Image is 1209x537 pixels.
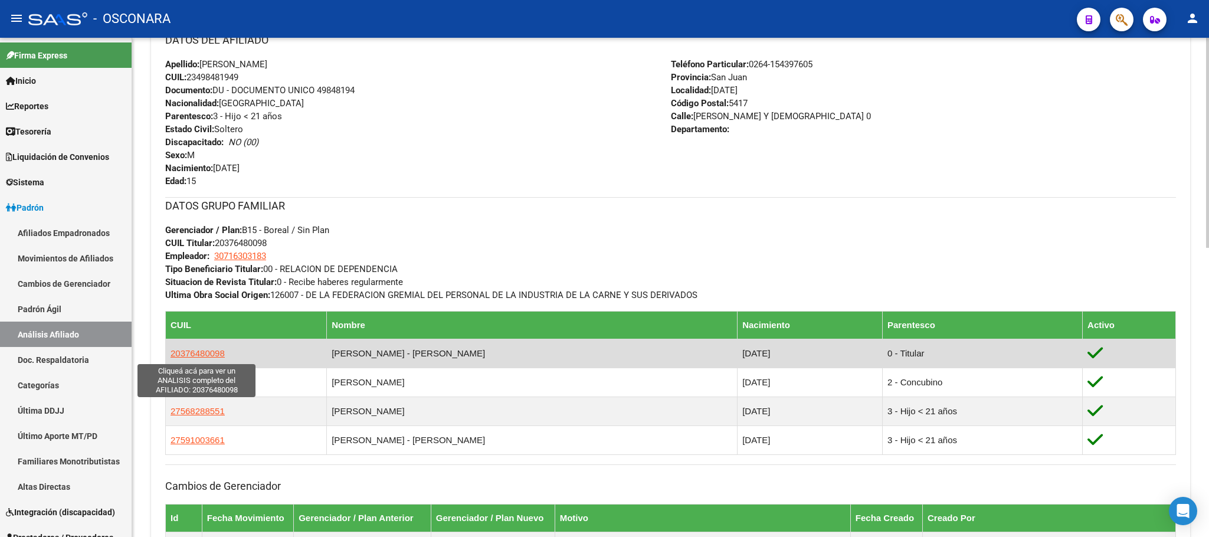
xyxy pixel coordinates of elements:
[165,290,270,300] strong: Ultima Obra Social Origen:
[165,264,263,274] strong: Tipo Beneficiario Titular:
[165,137,224,148] strong: Discapacitado:
[165,59,267,70] span: [PERSON_NAME]
[327,368,738,397] td: [PERSON_NAME]
[327,311,738,339] th: Nombre
[165,277,403,287] span: 0 - Recibe haberes regularmente
[9,11,24,25] mat-icon: menu
[6,201,44,214] span: Padrón
[165,72,186,83] strong: CUIL:
[214,251,266,261] span: 30716303183
[165,163,213,173] strong: Nacimiento:
[165,85,355,96] span: DU - DOCUMENTO UNICO 49848194
[671,111,693,122] strong: Calle:
[165,290,697,300] span: 126007 - DE LA FEDERACION GREMIAL DEL PERSONAL DE LA INDUSTRIA DE LA CARNE Y SUS DERIVADOS
[738,311,883,339] th: Nacimiento
[165,478,1176,495] h3: Cambios de Gerenciador
[165,251,209,261] strong: Empleador:
[294,504,431,532] th: Gerenciador / Plan Anterior
[165,225,329,235] span: B15 - Boreal / Sin Plan
[165,150,195,161] span: M
[6,74,36,87] span: Inicio
[93,6,171,32] span: - OSCONARA
[6,100,48,113] span: Reportes
[671,124,729,135] strong: Departamento:
[166,311,327,339] th: CUIL
[671,59,812,70] span: 0264-154397605
[171,348,225,358] span: 20376480098
[671,111,871,122] span: [PERSON_NAME] Y [DEMOGRAPHIC_DATA] 0
[202,504,293,532] th: Fecha Movimiento
[671,85,711,96] strong: Localidad:
[738,425,883,454] td: [DATE]
[738,397,883,425] td: [DATE]
[882,425,1082,454] td: 3 - Hijo < 21 años
[671,98,748,109] span: 5417
[738,339,883,368] td: [DATE]
[923,504,1176,532] th: Creado Por
[1083,311,1176,339] th: Activo
[671,98,729,109] strong: Código Postal:
[171,406,225,416] span: 27568288551
[671,72,711,83] strong: Provincia:
[671,85,738,96] span: [DATE]
[171,435,225,445] span: 27591003661
[165,98,219,109] strong: Nacionalidad:
[165,59,199,70] strong: Apellido:
[738,368,883,397] td: [DATE]
[165,150,187,161] strong: Sexo:
[6,49,67,62] span: Firma Express
[1169,497,1197,525] div: Open Intercom Messenger
[671,59,749,70] strong: Teléfono Particular:
[165,124,243,135] span: Soltero
[165,111,213,122] strong: Parentesco:
[165,85,212,96] strong: Documento:
[327,339,738,368] td: [PERSON_NAME] - [PERSON_NAME]
[671,72,747,83] span: San Juan
[6,125,51,138] span: Tesorería
[165,198,1176,214] h3: DATOS GRUPO FAMILIAR
[165,32,1176,48] h3: DATOS DEL AFILIADO
[228,137,258,148] i: NO (00)
[6,176,44,189] span: Sistema
[165,124,214,135] strong: Estado Civil:
[850,504,922,532] th: Fecha Creado
[165,98,304,109] span: [GEOGRAPHIC_DATA]
[6,150,109,163] span: Liquidación de Convenios
[1185,11,1200,25] mat-icon: person
[431,504,555,532] th: Gerenciador / Plan Nuevo
[165,277,277,287] strong: Situacion de Revista Titular:
[882,368,1082,397] td: 2 - Concubino
[165,176,186,186] strong: Edad:
[6,506,115,519] span: Integración (discapacidad)
[171,377,225,387] span: 27376471298
[327,425,738,454] td: [PERSON_NAME] - [PERSON_NAME]
[165,72,238,83] span: 23498481949
[166,504,202,532] th: Id
[555,504,850,532] th: Motivo
[165,264,398,274] span: 00 - RELACION DE DEPENDENCIA
[165,238,215,248] strong: CUIL Titular:
[165,225,242,235] strong: Gerenciador / Plan:
[882,339,1082,368] td: 0 - Titular
[327,397,738,425] td: [PERSON_NAME]
[882,311,1082,339] th: Parentesco
[165,111,282,122] span: 3 - Hijo < 21 años
[165,176,196,186] span: 15
[882,397,1082,425] td: 3 - Hijo < 21 años
[165,238,267,248] span: 20376480098
[165,163,240,173] span: [DATE]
